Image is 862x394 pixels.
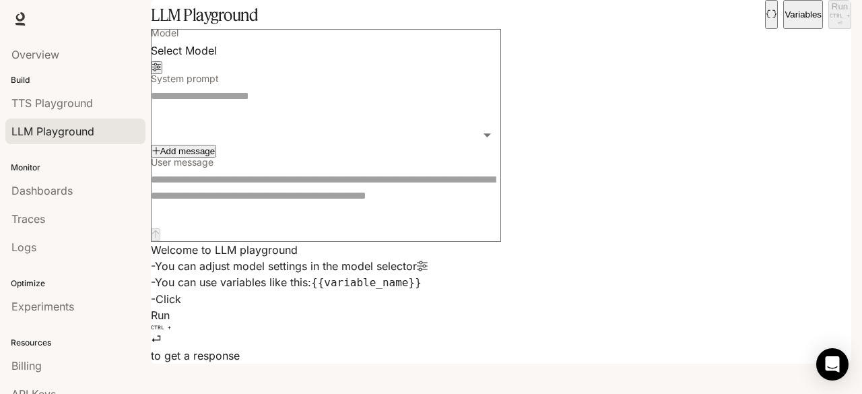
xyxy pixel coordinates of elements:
code: {{variable_name}} [311,276,422,289]
span: Select Model [151,44,217,57]
li: - You can use variables like this: [151,274,851,291]
p: CTRL + [830,11,850,20]
p: User message [151,158,213,167]
p: CTRL + [151,323,851,331]
p: ⏎ [151,323,851,348]
p: ⏎ [830,11,850,28]
p: System prompt [151,74,219,84]
li: - You can adjust model settings in the model selector [151,258,851,274]
div: Select Model [151,42,501,59]
p: Model [151,28,178,38]
li: - Click to get a response [151,291,851,364]
button: Add message [151,145,216,158]
p: Welcome to LLM playground [151,242,851,258]
div: Run [151,307,851,348]
h1: LLM Playground [151,1,258,28]
div: Open Intercom Messenger [816,348,849,381]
